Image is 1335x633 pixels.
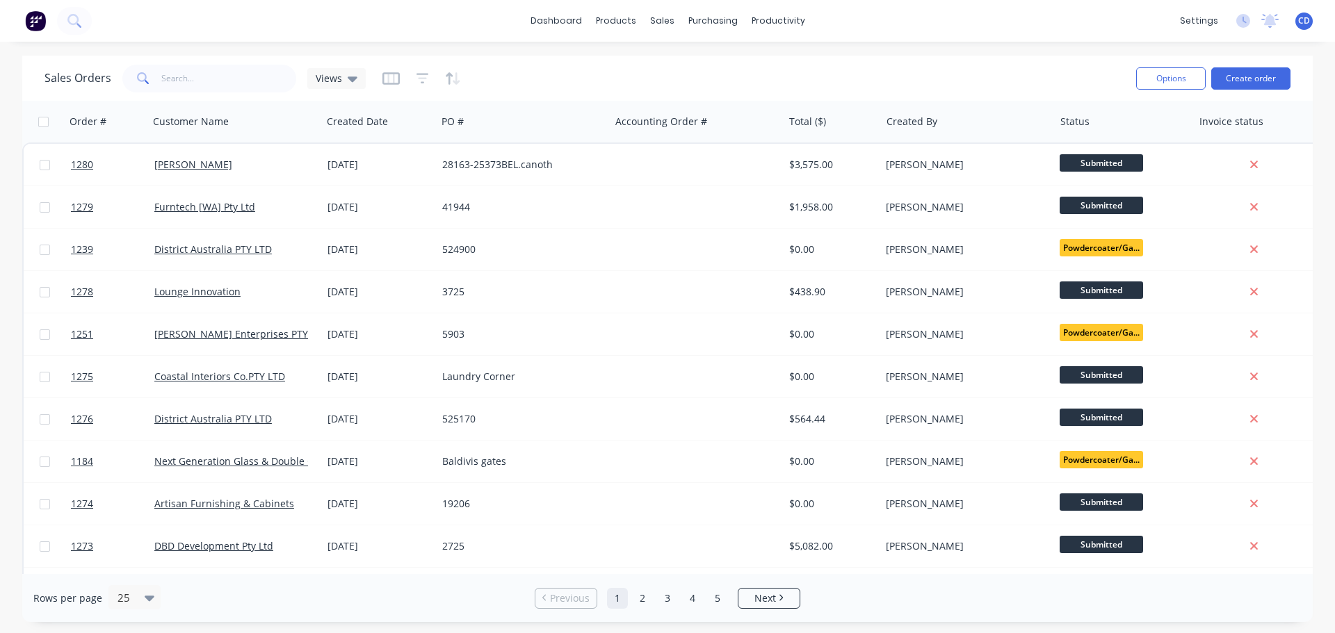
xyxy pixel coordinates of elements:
[789,285,871,299] div: $438.90
[154,285,241,298] a: Lounge Innovation
[789,539,871,553] div: $5,082.00
[886,200,1040,214] div: [PERSON_NAME]
[615,115,707,129] div: Accounting Order #
[1060,366,1143,384] span: Submitted
[1211,67,1290,90] button: Create order
[327,285,431,299] div: [DATE]
[886,539,1040,553] div: [PERSON_NAME]
[153,115,229,129] div: Customer Name
[71,313,154,355] a: 1251
[327,370,431,384] div: [DATE]
[886,327,1040,341] div: [PERSON_NAME]
[71,158,93,172] span: 1280
[1060,324,1143,341] span: Powdercoater/Ga...
[789,158,871,172] div: $3,575.00
[70,115,106,129] div: Order #
[71,483,154,525] a: 1274
[327,327,431,341] div: [DATE]
[1173,10,1225,31] div: settings
[886,412,1040,426] div: [PERSON_NAME]
[327,497,431,511] div: [DATE]
[154,412,272,425] a: District Australia PTY LTD
[71,497,93,511] span: 1274
[71,568,154,609] a: 1272
[71,441,154,482] a: 1184
[1060,409,1143,426] span: Submitted
[681,10,745,31] div: purchasing
[442,412,597,426] div: 525170
[1060,451,1143,468] span: Powdercoater/Ga...
[71,200,93,214] span: 1279
[71,525,154,567] a: 1273
[71,242,93,256] span: 1239
[1060,239,1143,256] span: Powdercoater/Ga...
[71,327,93,341] span: 1251
[442,539,597,553] div: 2725
[154,200,255,213] a: Furntech [WA] Pty Ltd
[71,539,93,553] span: 1273
[71,229,154,270] a: 1239
[327,454,431,468] div: [DATE]
[886,497,1040,511] div: [PERSON_NAME]
[789,454,871,468] div: $0.00
[886,454,1040,468] div: [PERSON_NAME]
[154,158,232,171] a: [PERSON_NAME]
[550,591,590,605] span: Previous
[154,242,272,256] a: District Australia PTY LTD
[442,370,597,384] div: Laundry Corner
[442,327,597,341] div: 5903
[154,327,328,340] a: [PERSON_NAME] Enterprises PTY LTD
[529,588,806,609] ul: Pagination
[71,398,154,440] a: 1276
[442,158,597,172] div: 28163-25373BEL.canoth
[1060,197,1143,214] span: Submitted
[442,454,597,468] div: Baldivis gates
[71,412,93,426] span: 1276
[682,588,703,609] a: Page 4
[607,588,628,609] a: Page 1 is your current page
[789,412,871,426] div: $564.44
[789,497,871,511] div: $0.00
[1060,493,1143,511] span: Submitted
[789,327,871,341] div: $0.00
[789,115,826,129] div: Total ($)
[71,271,154,313] a: 1278
[316,71,342,85] span: Views
[886,242,1040,256] div: [PERSON_NAME]
[442,200,597,214] div: 41944
[71,144,154,186] a: 1280
[327,539,431,553] div: [DATE]
[71,356,154,397] a: 1275
[154,370,285,383] a: Coastal Interiors Co.PTY LTD
[33,591,102,605] span: Rows per page
[327,200,431,214] div: [DATE]
[442,285,597,299] div: 3725
[754,591,776,605] span: Next
[887,115,937,129] div: Created By
[789,370,871,384] div: $0.00
[154,454,342,468] a: Next Generation Glass & Double Glazing
[327,158,431,172] div: [DATE]
[589,10,643,31] div: products
[1060,536,1143,553] span: Submitted
[442,115,464,129] div: PO #
[154,539,273,552] a: DBD Development Pty Ltd
[71,186,154,228] a: 1279
[789,200,871,214] div: $1,958.00
[707,588,728,609] a: Page 5
[327,412,431,426] div: [DATE]
[886,370,1040,384] div: [PERSON_NAME]
[886,285,1040,299] div: [PERSON_NAME]
[745,10,812,31] div: productivity
[1199,115,1263,129] div: Invoice status
[154,497,294,510] a: Artisan Furnishing & Cabinets
[535,591,597,605] a: Previous page
[738,591,800,605] a: Next page
[643,10,681,31] div: sales
[44,72,111,85] h1: Sales Orders
[524,10,589,31] a: dashboard
[1060,115,1090,129] div: Status
[25,10,46,31] img: Factory
[632,588,653,609] a: Page 2
[1136,67,1206,90] button: Options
